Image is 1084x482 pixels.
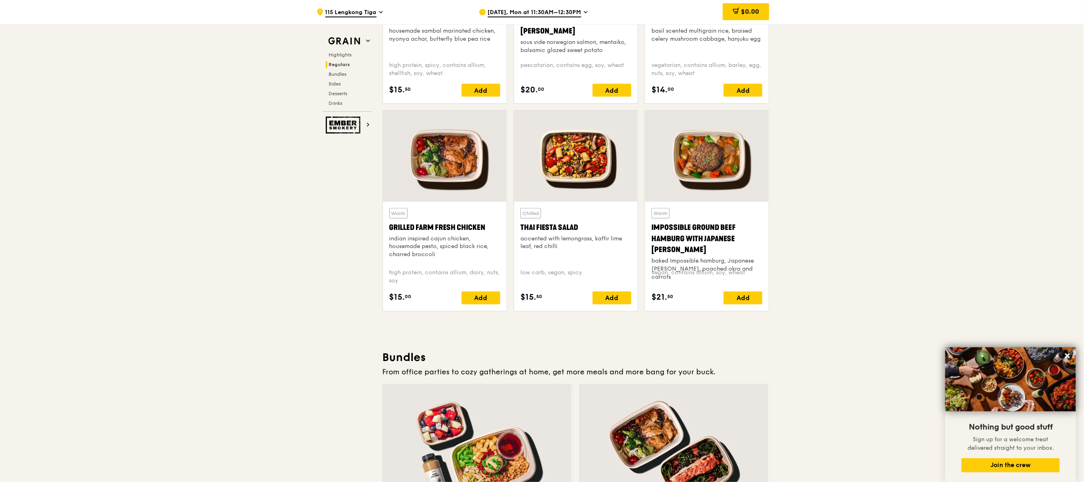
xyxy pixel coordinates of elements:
[389,208,408,219] div: Warm
[520,235,631,251] div: accented with lemongrass, kaffir lime leaf, red chilli
[405,86,411,92] span: 50
[383,366,770,378] div: From office parties to cozy gatherings at home, get more meals and more bang for your buck.
[389,84,405,96] span: $15.
[651,84,668,96] span: $14.
[593,84,631,97] div: Add
[325,8,377,17] span: 115 Lengkong Tiga
[651,269,762,285] div: vegan, contains allium, soy, wheat
[520,61,631,77] div: pescatarian, contains egg, soy, wheat
[724,292,762,305] div: Add
[651,61,762,77] div: vegetarian, contains allium, barley, egg, nuts, soy, wheat
[389,61,500,77] div: high protein, spicy, contains allium, shellfish, soy, wheat
[326,34,363,48] img: Grain web logo
[668,86,674,92] span: 00
[538,86,544,92] span: 00
[651,222,762,256] div: Impossible Ground Beef Hamburg with Japanese [PERSON_NAME]
[326,117,363,134] img: Ember Smokery web logo
[593,292,631,305] div: Add
[651,292,667,304] span: $21.
[462,84,500,97] div: Add
[961,458,1060,472] button: Join the crew
[741,8,759,15] span: $0.00
[329,91,347,96] span: Desserts
[329,62,350,67] span: Regulars
[520,14,631,37] div: Mentai Mayonnaise [PERSON_NAME]
[724,84,762,97] div: Add
[520,292,536,304] span: $15.
[389,235,500,259] div: indian inspired cajun chicken, housemade pesto, spiced black rice, charred broccoli
[462,292,500,305] div: Add
[520,222,631,233] div: Thai Fiesta Salad
[520,84,538,96] span: $20.
[520,38,631,54] div: sous vide norwegian salmon, mentaiko, balsamic glazed sweet potato
[967,436,1054,451] span: Sign up for a welcome treat delivered straight to your inbox.
[488,8,581,17] span: [DATE], Mon at 11:30AM–12:30PM
[969,422,1053,432] span: Nothing but good stuff
[389,27,500,43] div: housemade sambal marinated chicken, nyonya achar, butterfly blue pea rice
[389,292,405,304] span: $15.
[329,71,347,77] span: Bundles
[389,222,500,233] div: Grilled Farm Fresh Chicken
[329,100,343,106] span: Drinks
[536,294,542,300] span: 50
[383,350,770,365] h3: Bundles
[651,27,762,43] div: basil scented multigrain rice, braised celery mushroom cabbage, hanjuku egg
[651,257,762,282] div: baked Impossible hamburg, Japanese [PERSON_NAME], poached okra and carrots
[1061,349,1074,362] button: Close
[667,294,673,300] span: 50
[329,81,341,87] span: Sides
[329,52,352,58] span: Highlights
[405,294,412,300] span: 00
[651,208,670,219] div: Warm
[389,269,500,285] div: high protein, contains allium, dairy, nuts, soy
[520,269,631,285] div: low carb, vegan, spicy
[520,208,541,219] div: Chilled
[945,347,1076,411] img: DSC07876-Edit02-Large.jpeg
